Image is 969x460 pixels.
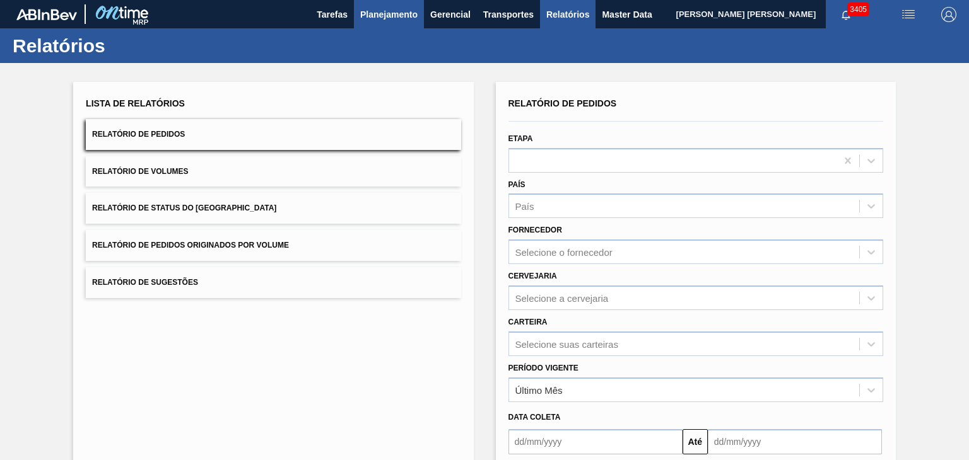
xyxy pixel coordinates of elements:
div: Selecione suas carteiras [515,338,618,349]
label: Fornecedor [508,226,562,234]
img: Logout [941,7,956,22]
span: 3405 [847,3,869,16]
img: userActions [901,7,916,22]
span: Lista de Relatórios [86,98,185,108]
label: Carteira [508,318,548,326]
input: dd/mm/yyyy [508,429,683,454]
span: Relatório de Sugestões [92,278,198,287]
div: Selecione a cervejaria [515,292,609,303]
button: Relatório de Sugestões [86,267,461,298]
div: País [515,201,534,212]
span: Tarefas [317,7,348,22]
button: Relatório de Pedidos [86,119,461,150]
span: Relatório de Pedidos Originados por Volume [92,241,289,250]
input: dd/mm/yyyy [708,429,882,454]
label: Período Vigente [508,364,578,372]
button: Notificações [826,6,866,23]
span: Planejamento [360,7,418,22]
span: Relatório de Pedidos [508,98,617,108]
span: Relatórios [546,7,589,22]
span: Data coleta [508,413,561,422]
label: País [508,180,526,189]
button: Relatório de Pedidos Originados por Volume [86,230,461,261]
div: Último Mês [515,384,563,395]
span: Relatório de Pedidos [92,130,185,139]
span: Master Data [602,7,652,22]
button: Relatório de Volumes [86,156,461,187]
span: Relatório de Status do [GEOGRAPHIC_DATA] [92,204,276,212]
h1: Relatórios [13,38,237,53]
button: Até [683,429,708,454]
span: Gerencial [430,7,471,22]
img: TNhmsLtSVTkK8tSr43FrP2fwEKptu5GPRR3wAAAABJRU5ErkJggg== [16,9,77,20]
div: Selecione o fornecedor [515,247,613,258]
span: Transportes [483,7,534,22]
label: Cervejaria [508,272,557,280]
span: Relatório de Volumes [92,167,188,176]
label: Etapa [508,134,533,143]
button: Relatório de Status do [GEOGRAPHIC_DATA] [86,193,461,224]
